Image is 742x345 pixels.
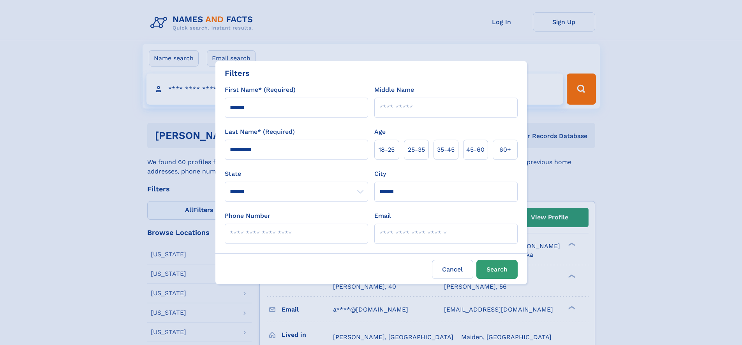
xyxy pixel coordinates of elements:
[476,260,518,279] button: Search
[374,169,386,179] label: City
[374,85,414,95] label: Middle Name
[379,145,395,154] span: 18‑25
[225,85,296,95] label: First Name* (Required)
[225,169,368,179] label: State
[225,211,270,221] label: Phone Number
[374,211,391,221] label: Email
[499,145,511,154] span: 60+
[225,127,295,137] label: Last Name* (Required)
[466,145,485,154] span: 45‑60
[437,145,455,154] span: 35‑45
[432,260,473,279] label: Cancel
[225,67,250,79] div: Filters
[408,145,425,154] span: 25‑35
[374,127,386,137] label: Age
